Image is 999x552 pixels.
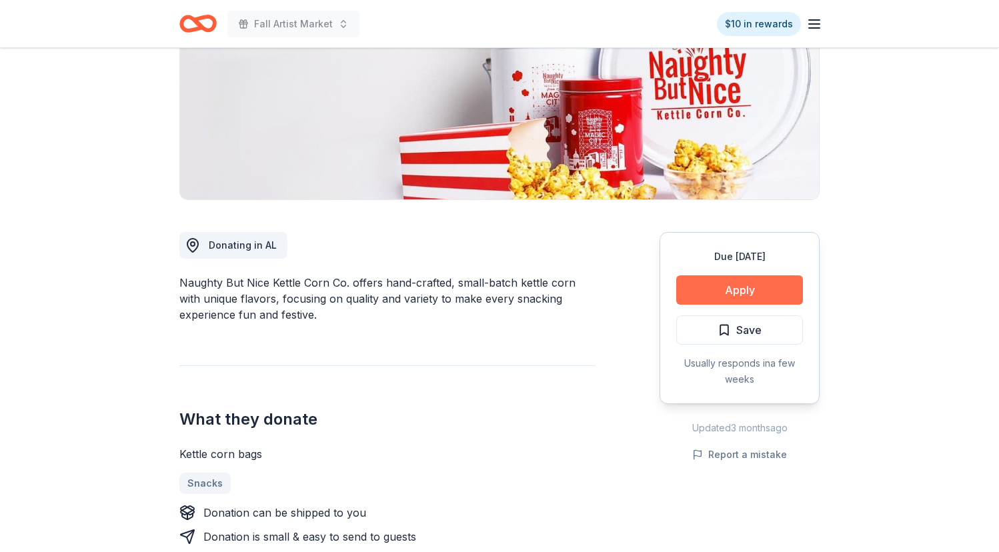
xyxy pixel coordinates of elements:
[179,473,231,494] a: Snacks
[227,11,359,37] button: Fall Artist Market
[179,409,596,430] h2: What they donate
[692,447,787,463] button: Report a mistake
[736,321,762,339] span: Save
[676,315,803,345] button: Save
[676,275,803,305] button: Apply
[660,420,820,436] div: Updated 3 months ago
[179,8,217,39] a: Home
[179,275,596,323] div: Naughty But Nice Kettle Corn Co. offers hand-crafted, small-batch kettle corn with unique flavors...
[676,249,803,265] div: Due [DATE]
[203,505,366,521] div: Donation can be shipped to you
[179,446,596,462] div: Kettle corn bags
[254,16,333,32] span: Fall Artist Market
[203,529,416,545] div: Donation is small & easy to send to guests
[676,355,803,387] div: Usually responds in a few weeks
[209,239,277,251] span: Donating in AL
[717,12,801,36] a: $10 in rewards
